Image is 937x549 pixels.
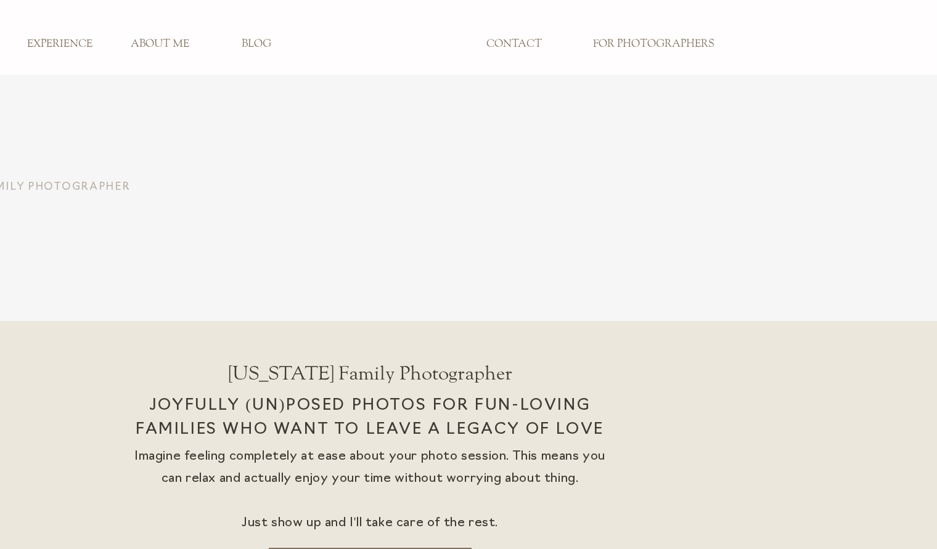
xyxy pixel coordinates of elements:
[119,38,200,51] a: ABOUT ME
[19,38,100,51] a: EXPERIENCE
[147,362,594,399] h1: [US_STATE] Family Photographer
[216,38,297,51] a: BLOG
[473,38,555,51] a: CONTACT
[133,445,607,548] div: Imagine feeling completely at ease about your photo session. This means you can relax and actuall...
[117,394,623,462] h2: joyfully (un)posed photos for fun-loving families who want to leave a legacy of love
[584,38,722,51] a: FOR PHOTOGRAPHERS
